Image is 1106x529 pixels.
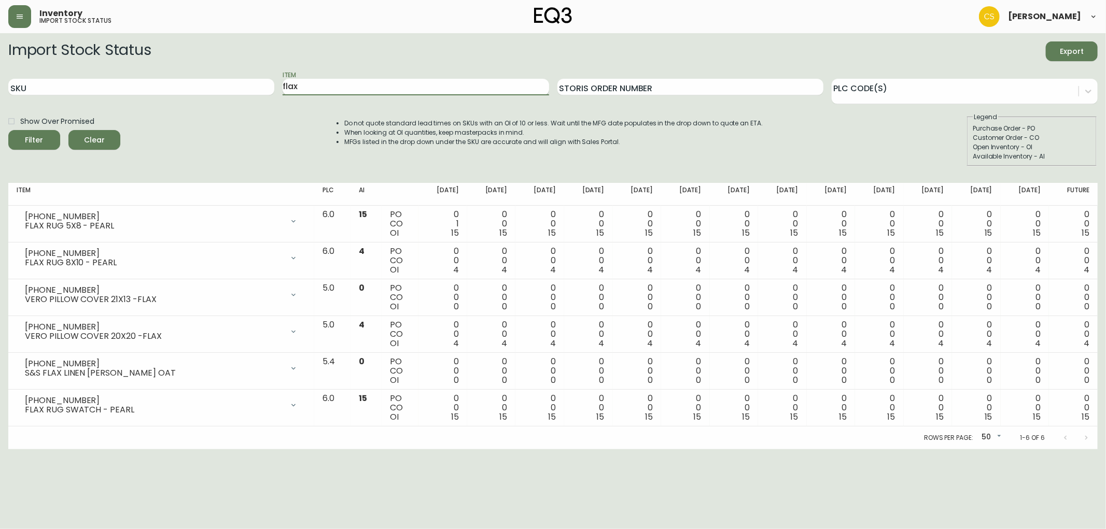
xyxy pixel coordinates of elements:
span: 0 [1084,374,1089,386]
div: [PHONE_NUMBER]FLAX RUG 8X10 - PEARL [17,247,306,269]
th: PLC [314,183,351,206]
div: 0 0 [718,210,750,238]
div: 0 0 [1009,394,1041,422]
div: 0 0 [427,283,459,311]
span: 0 [454,301,459,312]
div: 0 0 [1009,283,1041,311]
div: 0 0 [960,247,992,275]
p: 1-6 of 6 [1020,433,1045,442]
div: 0 0 [1057,394,1089,422]
div: 0 0 [669,320,702,348]
div: S&S FLAX LINEN [PERSON_NAME] OAT [25,368,283,378]
span: 4 [359,245,365,257]
div: 0 0 [766,394,799,422]
div: 0 0 [621,394,653,422]
span: 4 [550,337,556,349]
div: PO CO [390,247,410,275]
li: When looking at OI quantities, keep masterpacks in mind. [344,128,763,137]
div: 0 0 [718,394,750,422]
span: 0 [359,282,365,294]
span: 15 [359,392,367,404]
div: 0 0 [863,247,895,275]
span: 0 [793,374,799,386]
div: 0 0 [815,247,847,275]
span: [PERSON_NAME] [1008,12,1081,21]
span: 0 [842,374,847,386]
h2: Import Stock Status [8,41,151,61]
span: 4 [890,337,895,349]
div: 0 0 [475,210,508,238]
div: 0 0 [1009,320,1041,348]
div: 0 0 [815,357,847,385]
span: 15 [597,411,605,423]
span: 15 [645,411,653,423]
div: 0 0 [815,320,847,348]
div: 0 0 [766,283,799,311]
div: 0 0 [621,283,653,311]
div: 0 0 [475,394,508,422]
span: 15 [791,227,799,239]
span: 4 [1035,337,1041,349]
div: 0 0 [475,283,508,311]
div: 0 0 [427,247,459,275]
span: 0 [599,301,605,312]
span: 15 [888,227,895,239]
span: Clear [77,134,112,147]
span: 15 [694,227,702,239]
div: 0 0 [524,283,556,311]
span: Inventory [39,9,82,18]
div: 0 0 [960,283,992,311]
div: VERO PILLOW COVER 21X13 -FLAX [25,295,283,304]
span: 4 [793,264,799,276]
span: 4 [647,264,653,276]
th: [DATE] [855,183,904,206]
div: 0 0 [524,247,556,275]
p: Rows per page: [924,433,973,442]
div: 0 0 [718,357,750,385]
span: 4 [501,337,507,349]
th: AI [351,183,382,206]
span: 15 [500,411,508,423]
th: [DATE] [952,183,1001,206]
div: 0 0 [572,283,605,311]
div: 0 0 [669,247,702,275]
span: 15 [839,227,847,239]
div: 0 0 [1057,210,1089,238]
th: [DATE] [515,183,564,206]
span: 0 [359,355,365,367]
div: 0 0 [475,357,508,385]
span: 4 [501,264,507,276]
button: Export [1046,41,1098,61]
span: 0 [599,374,605,386]
div: [PHONE_NUMBER]S&S FLAX LINEN [PERSON_NAME] OAT [17,357,306,380]
div: 0 0 [863,210,895,238]
th: [DATE] [661,183,710,206]
div: FLAX RUG SWATCH - PEARL [25,405,283,414]
span: 4 [841,264,847,276]
div: [PHONE_NUMBER] [25,249,283,258]
div: [PHONE_NUMBER] [25,359,283,368]
span: 15 [548,227,556,239]
span: 15 [1033,411,1041,423]
div: [PHONE_NUMBER] [25,396,283,405]
th: [DATE] [710,183,759,206]
div: Purchase Order - PO [973,124,1091,133]
span: 15 [985,411,992,423]
span: 15 [645,227,653,239]
span: 0 [987,374,992,386]
div: 0 0 [524,210,556,238]
span: 0 [502,374,507,386]
span: 4 [359,319,365,331]
div: [PHONE_NUMBER]VERO PILLOW COVER 21X13 -FLAX [17,283,306,306]
div: 0 0 [475,320,508,348]
div: 0 0 [912,210,944,238]
div: 0 0 [669,283,702,311]
div: FLAX RUG 8X10 - PEARL [25,258,283,267]
span: 0 [696,374,702,386]
span: 4 [744,337,750,349]
div: 0 0 [572,247,605,275]
span: 0 [939,301,944,312]
div: 0 0 [912,320,944,348]
span: 15 [1082,411,1089,423]
span: 15 [742,411,750,423]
